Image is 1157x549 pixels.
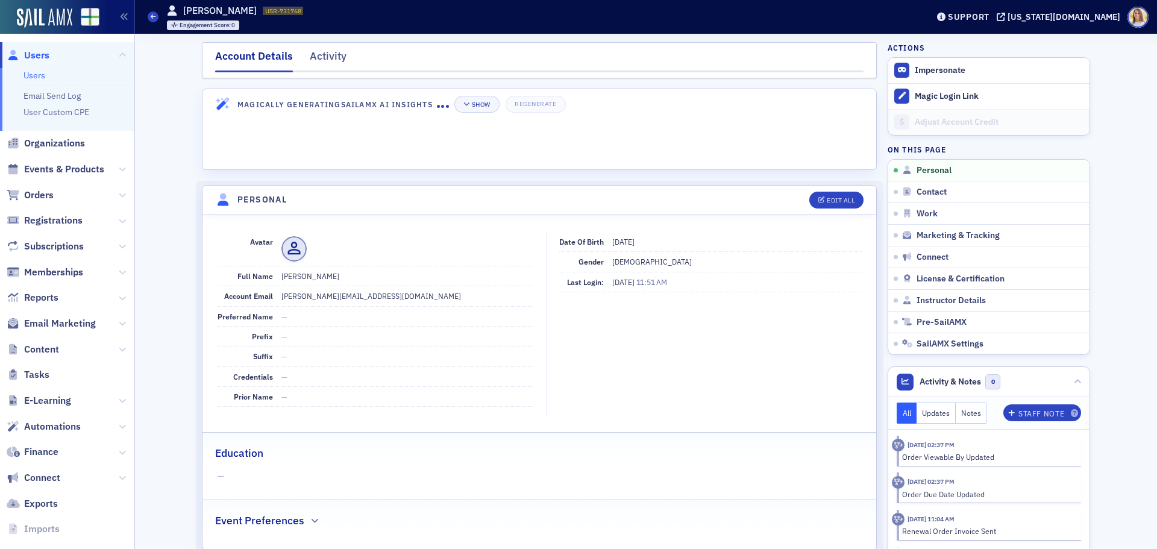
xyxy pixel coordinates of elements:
a: Events & Products [7,163,104,176]
button: Magic Login Link [888,83,1090,109]
span: Avatar [250,237,273,246]
button: Impersonate [915,65,965,76]
span: SailAMX Settings [917,339,983,350]
h4: On this page [888,144,1090,155]
dd: [DEMOGRAPHIC_DATA] [612,252,862,271]
a: Subscriptions [7,240,84,253]
span: Automations [24,420,81,433]
div: Account Details [215,48,293,72]
span: Prefix [252,331,273,341]
span: Reports [24,291,58,304]
div: Activity [892,476,905,489]
a: Email Marketing [7,317,96,330]
a: Connect [7,471,60,485]
img: SailAMX [81,8,99,27]
div: Staff Note [1018,410,1064,417]
time: 5/1/2025 11:04 AM [908,515,955,523]
div: [US_STATE][DOMAIN_NAME] [1008,11,1120,22]
span: Date of Birth [559,237,604,246]
a: Registrations [7,214,83,227]
button: Edit All [809,192,864,209]
a: Memberships [7,266,83,279]
span: Last Login: [567,277,604,287]
div: Support [948,11,989,22]
span: — [281,372,287,381]
h2: Event Preferences [215,513,304,529]
span: Gender [578,257,604,266]
a: SailAMX [17,8,72,28]
a: E-Learning [7,394,71,407]
span: Imports [24,522,60,536]
a: View Homepage [72,8,99,28]
span: Connect [24,471,60,485]
span: Profile [1127,7,1149,28]
span: Contact [917,187,947,198]
button: Regenerate [506,96,565,113]
span: Engagement Score : [180,21,232,29]
a: Content [7,343,59,356]
span: — [281,392,287,401]
span: Work [917,209,938,219]
span: Pre-SailAMX [917,317,967,328]
span: Preferred Name [218,312,273,321]
h2: Education [215,445,263,461]
button: Updates [917,403,956,424]
a: Automations [7,420,81,433]
div: Activity [310,48,346,71]
span: Subscriptions [24,240,84,253]
a: Users [7,49,49,62]
button: Staff Note [1003,404,1081,421]
div: Edit All [827,197,854,204]
button: Notes [956,403,987,424]
div: Magic Login Link [915,91,1083,102]
div: Order Viewable By Updated [902,451,1073,462]
a: Adjust Account Credit [888,109,1090,135]
span: Organizations [24,137,85,150]
time: 5/1/2025 02:37 PM [908,477,955,486]
span: 11:51 AM [636,277,667,287]
span: Registrations [24,214,83,227]
span: License & Certification [917,274,1005,284]
span: Exports [24,497,58,510]
a: Organizations [7,137,85,150]
span: Email Marketing [24,317,96,330]
span: — [281,331,287,341]
div: Show [472,101,491,108]
a: Email Send Log [24,90,81,101]
span: Personal [917,165,952,176]
div: Adjust Account Credit [915,117,1083,128]
a: Orders [7,189,54,202]
div: Order Due Date Updated [902,489,1073,500]
span: Full Name [237,271,273,281]
a: Users [24,70,45,81]
span: Activity & Notes [920,375,981,388]
span: Memberships [24,266,83,279]
div: Renewal Order Invoice Sent [902,525,1073,536]
h1: [PERSON_NAME] [183,4,257,17]
button: All [897,403,917,424]
button: Show [454,96,500,113]
span: Tasks [24,368,49,381]
button: [US_STATE][DOMAIN_NAME] [997,13,1124,21]
div: Activity [892,513,905,525]
a: User Custom CPE [24,107,89,118]
a: Imports [7,522,60,536]
time: 5/1/2025 02:37 PM [908,441,955,449]
span: Users [24,49,49,62]
span: E-Learning [24,394,71,407]
a: Exports [7,497,58,510]
a: Finance [7,445,58,459]
span: USR-731768 [265,7,301,15]
div: Engagement Score: 0 [167,20,240,30]
h4: Magically Generating SailAMX AI Insights [237,99,437,110]
h4: Personal [237,193,287,206]
span: [DATE] [612,277,636,287]
span: Suffix [253,351,273,361]
span: Prior Name [234,392,273,401]
span: — [218,470,862,483]
span: Instructor Details [917,295,986,306]
h4: Actions [888,42,925,53]
span: Content [24,343,59,356]
span: — [281,312,287,321]
a: Tasks [7,368,49,381]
